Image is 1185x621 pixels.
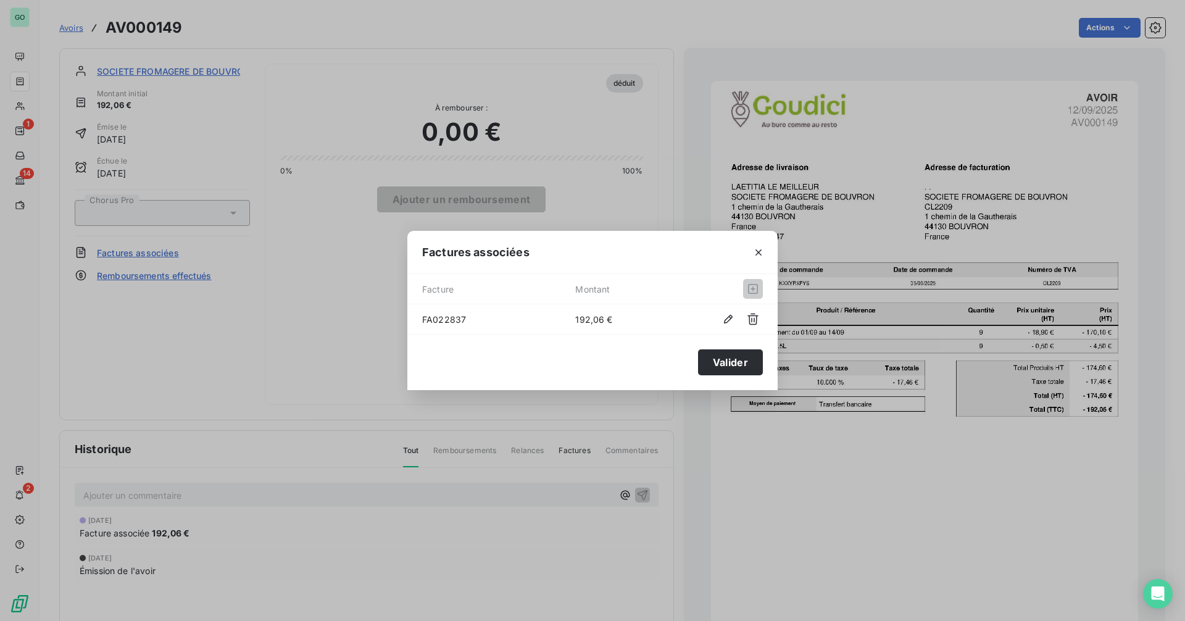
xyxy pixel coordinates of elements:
span: Facture [422,279,575,299]
div: Open Intercom Messenger [1143,579,1173,609]
span: Factures associées [422,244,530,260]
span: 192,06 € [575,313,694,326]
span: FA022837 [422,313,575,326]
button: Valider [698,349,763,375]
span: Montant [575,279,694,299]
